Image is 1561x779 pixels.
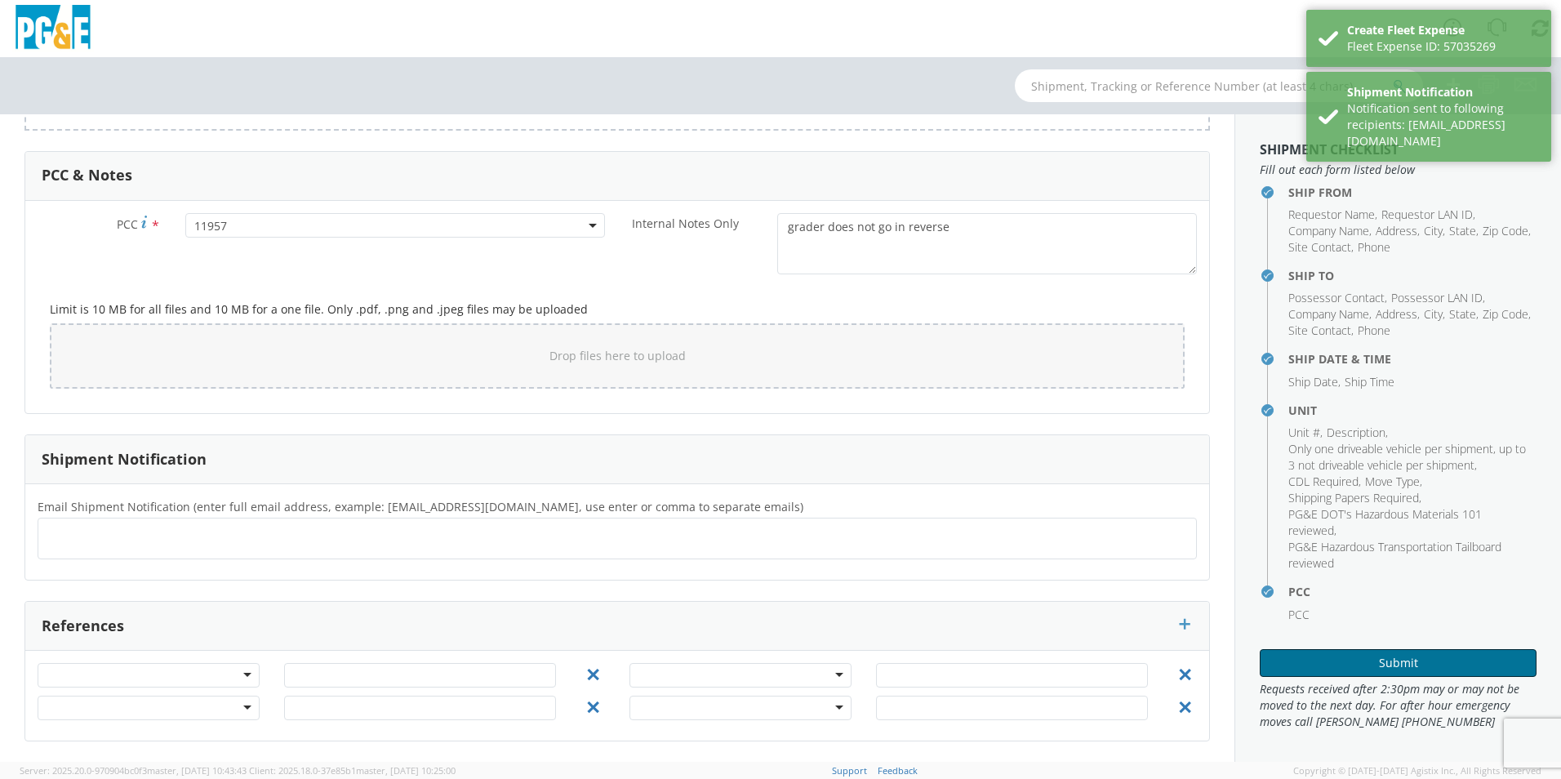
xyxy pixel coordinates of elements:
li: , [1365,474,1422,490]
li: , [1288,223,1372,239]
strong: Shipment Checklist [1260,140,1399,158]
span: Possessor Contact [1288,290,1385,305]
span: 11957 [194,218,596,234]
span: Internal Notes Only [632,216,739,231]
div: Create Fleet Expense [1347,22,1539,38]
div: Fleet Expense ID: 57035269 [1347,38,1539,55]
h4: PCC [1288,585,1537,598]
div: Shipment Notification [1347,84,1539,100]
span: Address [1376,223,1417,238]
span: PCC [1288,607,1310,622]
span: Site Contact [1288,323,1351,338]
li: , [1424,223,1445,239]
span: PG&E DOT's Hazardous Materials 101 reviewed [1288,506,1482,538]
li: , [1288,374,1341,390]
button: Submit [1260,649,1537,677]
h4: Ship From [1288,186,1537,198]
span: City [1424,306,1443,322]
span: City [1424,223,1443,238]
span: Requestor LAN ID [1381,207,1473,222]
span: Phone [1358,323,1390,338]
li: , [1483,306,1531,323]
span: Client: 2025.18.0-37e85b1 [249,764,456,777]
li: , [1288,323,1354,339]
h3: PCC & Notes [42,167,132,184]
span: State [1449,306,1476,322]
a: Support [832,764,867,777]
div: Notification sent to following recipients: [EMAIL_ADDRESS][DOMAIN_NAME] [1347,100,1539,149]
h3: Shipment Notification [42,452,207,468]
span: CDL Required [1288,474,1359,489]
li: , [1288,490,1421,506]
span: Zip Code [1483,223,1528,238]
li: , [1449,306,1479,323]
span: State [1449,223,1476,238]
li: , [1376,223,1420,239]
li: , [1288,207,1377,223]
span: master, [DATE] 10:43:43 [147,764,247,777]
span: Ship Time [1345,374,1394,389]
span: Description [1327,425,1385,440]
li: , [1288,425,1323,441]
span: Copyright © [DATE]-[DATE] Agistix Inc., All Rights Reserved [1293,764,1541,777]
li: , [1391,290,1485,306]
li: , [1483,223,1531,239]
span: Drop files here to upload [549,348,686,363]
span: Zip Code [1483,306,1528,322]
span: Only one driveable vehicle per shipment, up to 3 not driveable vehicle per shipment [1288,441,1526,473]
h4: Unit [1288,404,1537,416]
h3: References [42,618,124,634]
span: 11957 [185,213,605,238]
h4: Ship Date & Time [1288,353,1537,365]
span: Shipping Papers Required [1288,490,1419,505]
li: , [1288,239,1354,256]
li: , [1288,474,1361,490]
span: Requestor Name [1288,207,1375,222]
span: Site Contact [1288,239,1351,255]
span: Phone [1358,239,1390,255]
span: Company Name [1288,223,1369,238]
span: Move Type [1365,474,1420,489]
li: , [1288,441,1532,474]
span: Possessor LAN ID [1391,290,1483,305]
li: , [1288,506,1532,539]
span: Ship Date [1288,374,1338,389]
li: , [1381,207,1475,223]
h5: Limit is 10 MB for all files and 10 MB for a one file. Only .pdf, .png and .jpeg files may be upl... [50,303,1185,315]
span: Server: 2025.20.0-970904bc0f3 [20,764,247,777]
span: Fill out each form listed below [1260,162,1537,178]
span: PG&E Hazardous Transportation Tailboard reviewed [1288,539,1501,571]
input: Shipment, Tracking or Reference Number (at least 4 chars) [1015,69,1423,102]
span: master, [DATE] 10:25:00 [356,764,456,777]
li: , [1376,306,1420,323]
li: , [1327,425,1388,441]
span: Unit # [1288,425,1320,440]
span: Email Shipment Notification (enter full email address, example: jdoe01@agistix.com, use enter or ... [38,499,803,514]
h4: Ship To [1288,269,1537,282]
li: , [1288,290,1387,306]
li: , [1449,223,1479,239]
span: Company Name [1288,306,1369,322]
span: Requests received after 2:30pm may or may not be moved to the next day. For after hour emergency ... [1260,681,1537,730]
li: , [1424,306,1445,323]
img: pge-logo-06675f144f4cfa6a6814.png [12,5,94,53]
span: PCC [117,216,138,232]
a: Feedback [878,764,918,777]
span: Address [1376,306,1417,322]
li: , [1288,306,1372,323]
